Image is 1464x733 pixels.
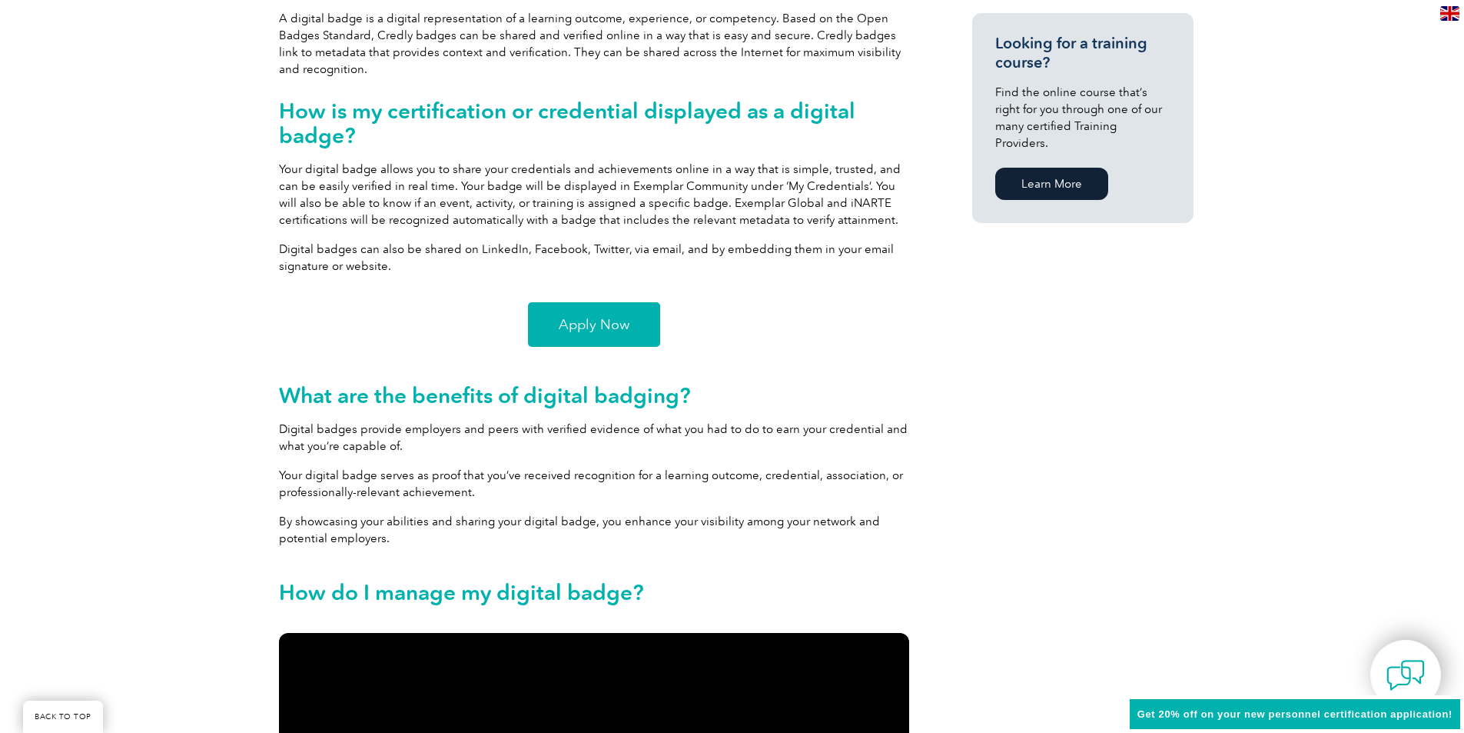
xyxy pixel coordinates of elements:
[995,34,1170,72] h3: Looking for a training course?
[279,467,909,501] p: Your digital badge serves as proof that you’ve received recognition for a learning outcome, crede...
[279,383,909,408] h2: What are the benefits of digital badging?
[279,98,909,148] h2: How is my certification or credential displayed as a digital badge?
[23,701,103,733] a: BACK TO TOP
[528,302,660,347] a: Apply Now
[279,513,909,547] p: By showcasing your abilities and sharing your digital badge, you enhance your visibility among yo...
[995,84,1170,152] p: Find the online course that’s right for you through one of our many certified Training Providers.
[1386,656,1425,695] img: contact-chat.png
[279,580,909,605] h2: How do I manage my digital badge?
[1440,6,1459,21] img: en
[279,421,909,455] p: Digital badges provide employers and peers with verified evidence of what you had to do to earn y...
[995,168,1108,200] a: Learn More
[1137,708,1452,720] span: Get 20% off on your new personnel certification application!
[279,161,909,228] p: Your digital badge allows you to share your credentials and achievements online in a way that is ...
[279,10,909,78] p: A digital badge is a digital representation of a learning outcome, experience, or competency. Bas...
[559,318,629,332] span: Apply Now
[279,241,909,275] p: Digital badges can also be shared on LinkedIn, Facebook, Twitter, via email, and by embedding the...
